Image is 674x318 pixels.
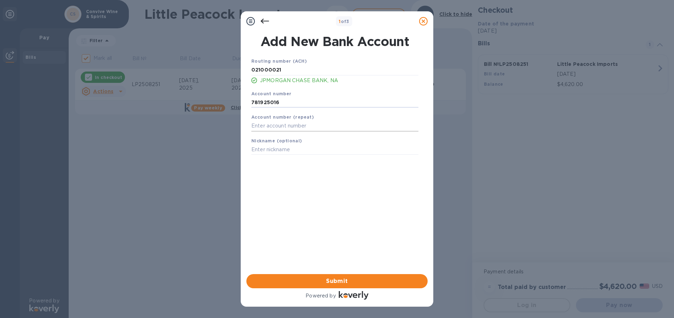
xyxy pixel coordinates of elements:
input: Enter nickname [251,144,418,155]
b: Account number [251,91,292,96]
img: Logo [339,291,369,300]
p: JPMORGAN CHASE BANK, NA [260,77,418,84]
b: of 3 [339,19,349,24]
input: Enter routing number [251,65,418,75]
input: Enter account number [251,97,418,108]
b: Routing number (ACH) [251,58,307,64]
p: Powered by [305,292,336,300]
h1: Add New Bank Account [247,34,423,49]
b: Account number (repeat) [251,114,314,120]
b: Nickname (optional) [251,138,302,143]
span: Submit [252,277,422,285]
input: Enter account number [251,121,418,131]
button: Submit [246,274,428,288]
span: 1 [339,19,341,24]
